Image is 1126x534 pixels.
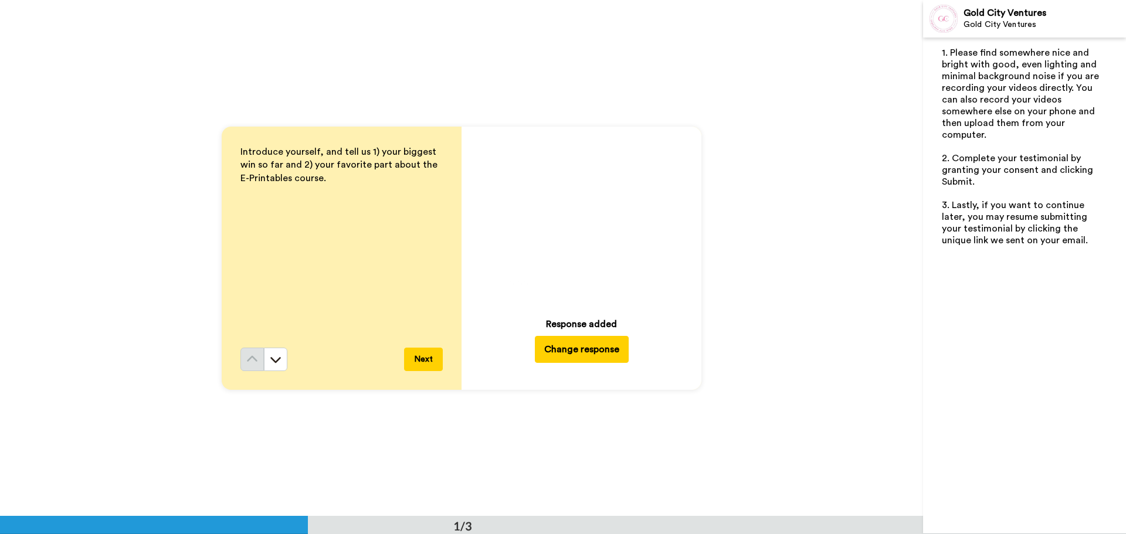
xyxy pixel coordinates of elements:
[942,154,1096,186] span: 2. Complete your testimonial by granting your consent and clicking Submit.
[531,277,535,291] span: /
[535,336,629,363] button: Change response
[930,5,958,33] img: Profile Image
[404,348,443,371] button: Next
[240,147,440,183] span: Introduce yourself, and tell us 1) your biggest win so far and 2) your favorite part about the E-...
[964,8,1125,19] div: Gold City Ventures
[942,200,1090,245] span: 3. Lastly, if you want to continue later, you may resume submitting your testimonial by clicking ...
[435,518,491,534] div: 1/3
[537,277,558,291] span: 0:39
[964,20,1125,30] div: Gold City Ventures
[508,277,528,291] span: 0:00
[942,48,1101,140] span: 1. Please find somewhere nice and bright with good, even lighting and minimal background noise if...
[546,317,617,331] div: Response added
[642,278,653,290] img: Mute/Unmute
